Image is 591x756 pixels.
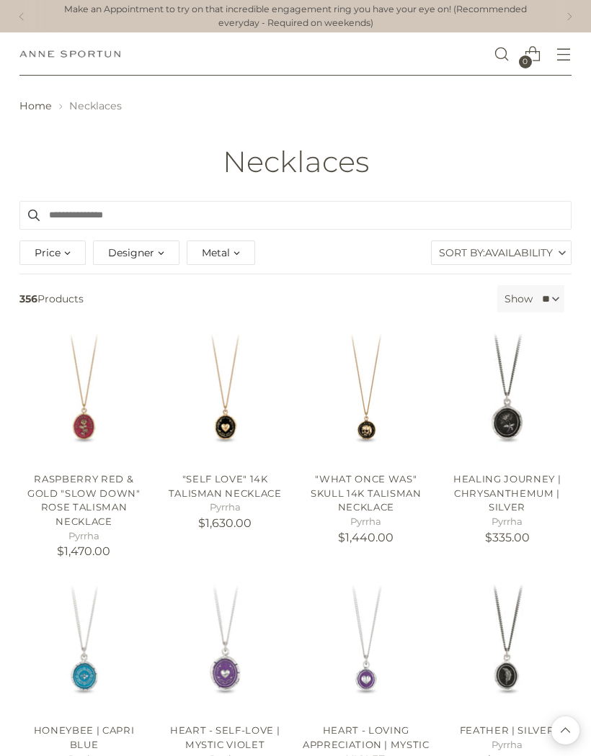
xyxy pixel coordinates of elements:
[338,531,394,544] span: $1,440.00
[57,544,110,558] span: $1,470.00
[34,724,135,750] a: Honeybee | Capri Blue
[432,241,571,264] label: Sort By:Availability
[302,515,431,529] h5: Pyrrha
[14,285,492,312] span: Products
[518,40,548,69] a: Open cart modal
[311,473,422,513] a: "What Once Was" Skull 14k Talisman Necklace
[198,516,252,530] span: $1,630.00
[19,529,148,544] h5: Pyrrha
[161,583,290,712] a: Heart - Self-Love | Mystic Violet
[453,473,561,513] a: Healing Journey | Chrysanthemum | Silver
[485,531,530,544] span: $335.00
[19,99,52,112] a: Home
[551,716,579,744] button: Back to top
[161,500,290,515] h5: Pyrrha
[505,292,533,307] label: Show
[223,146,369,178] h1: Necklaces
[46,3,545,30] a: Make an Appointment to try on that incredible engagement ring you have your eye on! (Recommended ...
[443,515,572,529] h5: Pyrrha
[302,583,431,712] a: Heart - Loving Appreciation | Mystic Violet
[19,201,572,230] input: Search products
[443,738,572,752] h5: Pyrrha
[460,724,555,736] a: Feather | Silver
[19,332,148,461] a: Raspberry Red & Gold
[35,245,61,261] span: Price
[19,292,37,305] b: 356
[69,99,122,112] span: Necklaces
[485,241,553,264] span: Availability
[519,55,532,68] span: 0
[19,50,120,58] a: Anne Sportun Fine Jewellery
[19,99,572,114] nav: breadcrumbs
[443,583,572,712] a: Feather | Silver
[443,332,572,461] a: Healing Journey | Chrysanthemum | Silver
[27,473,141,527] a: Raspberry Red & Gold "Slow Down" Rose Talisman Necklace
[169,473,282,499] a: "Self Love" 14k Talisman Necklace
[487,40,517,69] a: Open search modal
[202,245,230,261] span: Metal
[108,245,154,261] span: Designer
[549,40,579,69] button: Open menu modal
[19,583,148,712] a: Honeybee | Capri Blue
[170,724,280,750] a: Heart - Self-Love | Mystic Violet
